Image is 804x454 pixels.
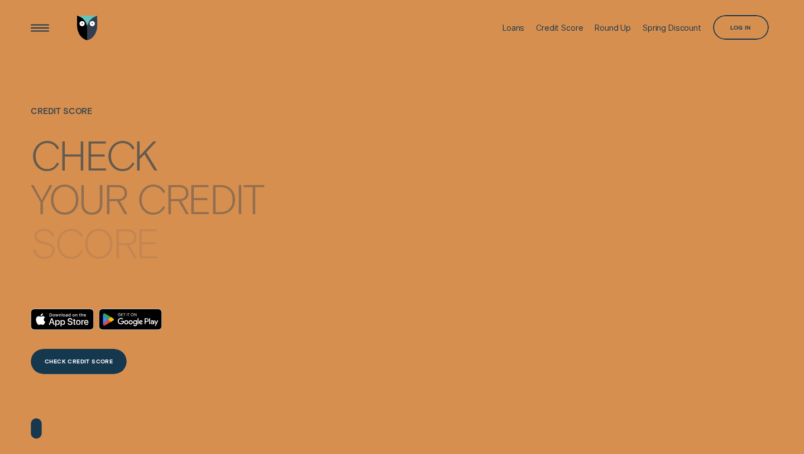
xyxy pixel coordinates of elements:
a: Android App on Google Play [99,309,162,330]
button: Log in [713,15,769,40]
div: Credit Score [536,23,583,32]
div: Check [31,135,156,174]
button: Open Menu [27,16,52,41]
h4: Check your credit score [31,127,264,244]
div: Loans [502,23,524,32]
div: Round Up [595,23,631,32]
div: your [31,179,127,218]
h1: Credit Score [31,106,264,132]
a: CHECK CREDIT SCORE [31,349,127,374]
div: Spring Discount [643,23,701,32]
div: score [31,223,158,262]
img: Wisr [77,16,98,41]
a: Download on the App Store [31,309,94,330]
div: credit [137,179,264,218]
